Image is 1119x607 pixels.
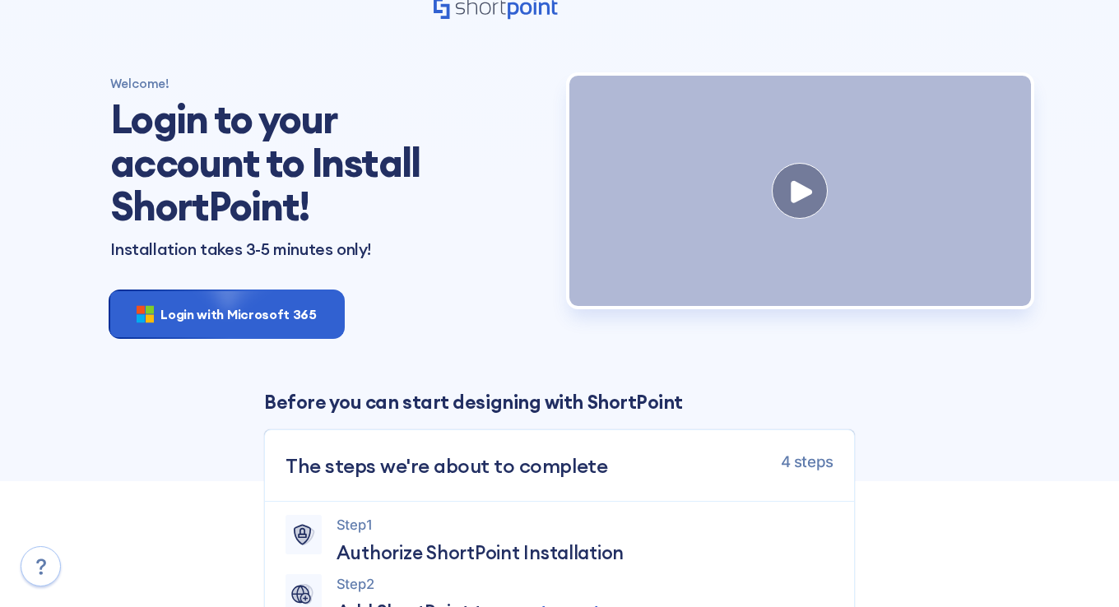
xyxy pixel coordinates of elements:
p: Before you can start designing with ShortPoint [264,388,855,416]
h4: Welcome! [110,76,550,91]
h1: Login to your account to Install ShortPoint! [110,98,477,228]
span: 4 steps [781,451,833,480]
span: Login with Microsoft 365 [160,304,316,324]
button: Login with Microsoft 365 [110,291,342,337]
p: Installation takes 3-5 minutes only! [110,240,550,258]
span: The steps we're about to complete [286,451,607,480]
iframe: Chat Widget [1037,528,1119,607]
span: Authorize ShortPoint Installation [337,539,625,567]
p: Step 2 [337,574,833,595]
p: Step 1 [337,515,833,535]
